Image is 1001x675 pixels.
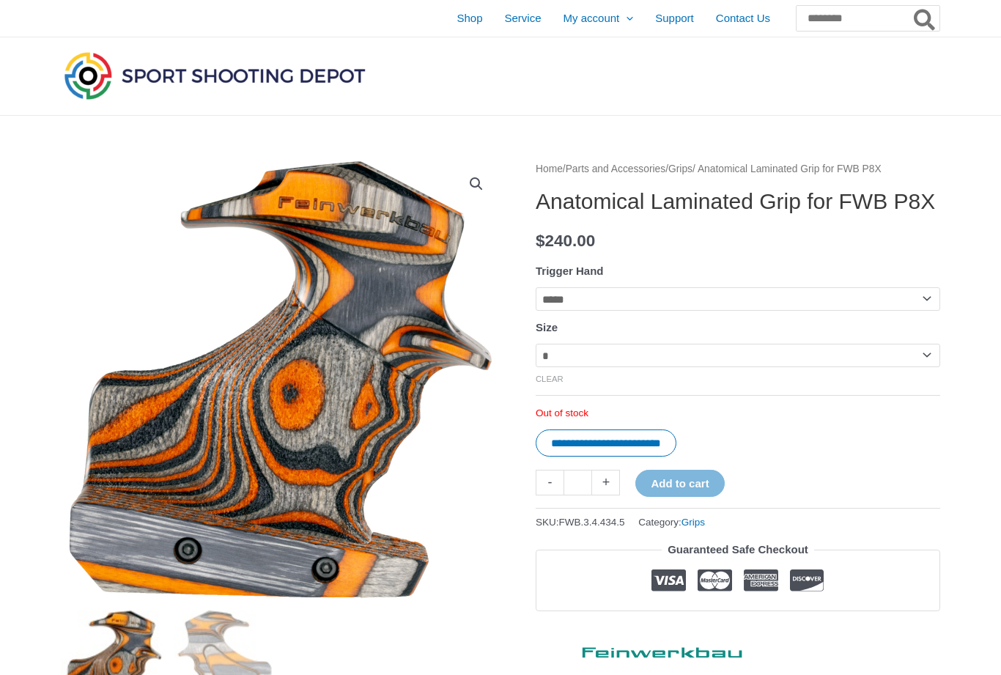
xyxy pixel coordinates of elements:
span: $ [536,232,545,250]
a: Clear options [536,375,564,383]
input: Product quantity [564,470,592,495]
a: Feinwerkbau [536,633,756,665]
a: - [536,470,564,495]
label: Size [536,321,558,333]
h1: Anatomical Laminated Grip for FWB P8X [536,188,940,215]
span: SKU: [536,513,625,531]
a: Home [536,163,563,174]
a: Grips [682,517,705,528]
bdi: 240.00 [536,232,595,250]
span: FWB.3.4.434.5 [559,517,625,528]
p: Out of stock [536,407,940,420]
a: Grips [668,163,692,174]
img: Sport Shooting Depot [61,48,369,103]
a: Parts and Accessories [566,163,666,174]
button: Search [911,6,939,31]
a: + [592,470,620,495]
nav: Breadcrumb [536,160,940,179]
a: View full-screen image gallery [463,171,490,197]
button: Add to cart [635,470,724,497]
span: Category: [638,513,705,531]
label: Trigger Hand [536,265,604,277]
img: Anatomical Laminated Grip for FWB P8X [61,160,500,600]
legend: Guaranteed Safe Checkout [662,539,814,560]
